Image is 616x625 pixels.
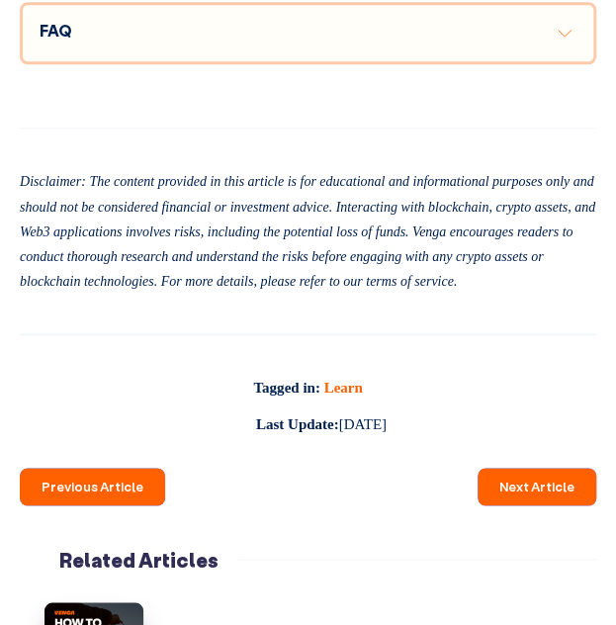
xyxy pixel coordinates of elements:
[256,416,339,432] strong: Last Update:
[253,380,319,396] strong: Tagged in:
[59,546,238,572] span: Related Articles
[20,468,165,504] a: Previous Article
[40,20,72,41] span: FAQ
[20,411,596,438] p: [DATE]
[553,21,576,45] button: Expand toggle to read content
[323,380,362,396] a: Learn
[20,174,595,289] em: Disclaimer: The content provided in this article is for educational and informational purposes on...
[478,468,596,504] a: Next Article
